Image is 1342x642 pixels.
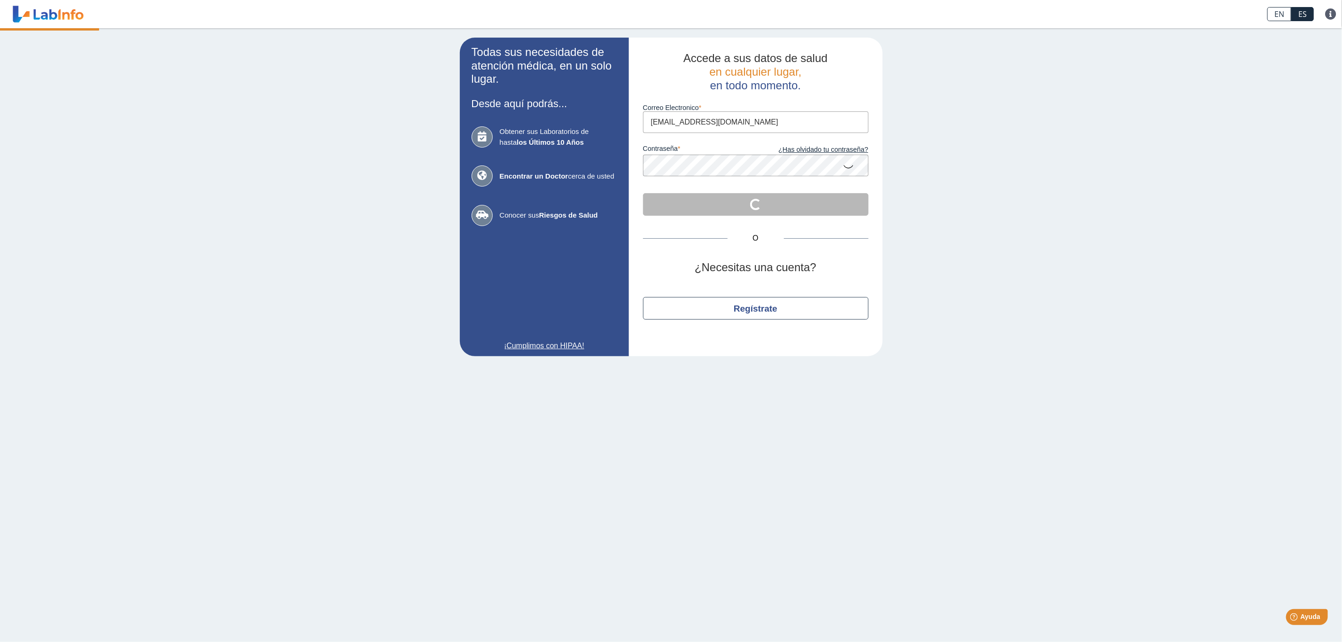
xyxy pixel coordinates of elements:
a: ES [1291,7,1314,21]
span: cerca de usted [500,171,617,182]
b: Riesgos de Salud [539,211,598,219]
a: EN [1267,7,1291,21]
span: en todo momento. [710,79,801,92]
h2: Todas sus necesidades de atención médica, en un solo lugar. [472,46,617,86]
a: ¿Has olvidado tu contraseña? [756,145,869,155]
h3: Desde aquí podrás... [472,98,617,110]
span: Accede a sus datos de salud [683,52,828,64]
span: en cualquier lugar, [709,65,801,78]
span: O [728,233,784,244]
button: Regístrate [643,297,869,320]
b: los Últimos 10 Años [517,138,584,146]
span: Conocer sus [500,210,617,221]
span: Obtener sus Laboratorios de hasta [500,126,617,148]
b: Encontrar un Doctor [500,172,568,180]
label: contraseña [643,145,756,155]
a: ¡Cumplimos con HIPAA! [472,340,617,352]
h2: ¿Necesitas una cuenta? [643,261,869,274]
label: Correo Electronico [643,104,869,111]
iframe: Help widget launcher [1258,605,1332,632]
